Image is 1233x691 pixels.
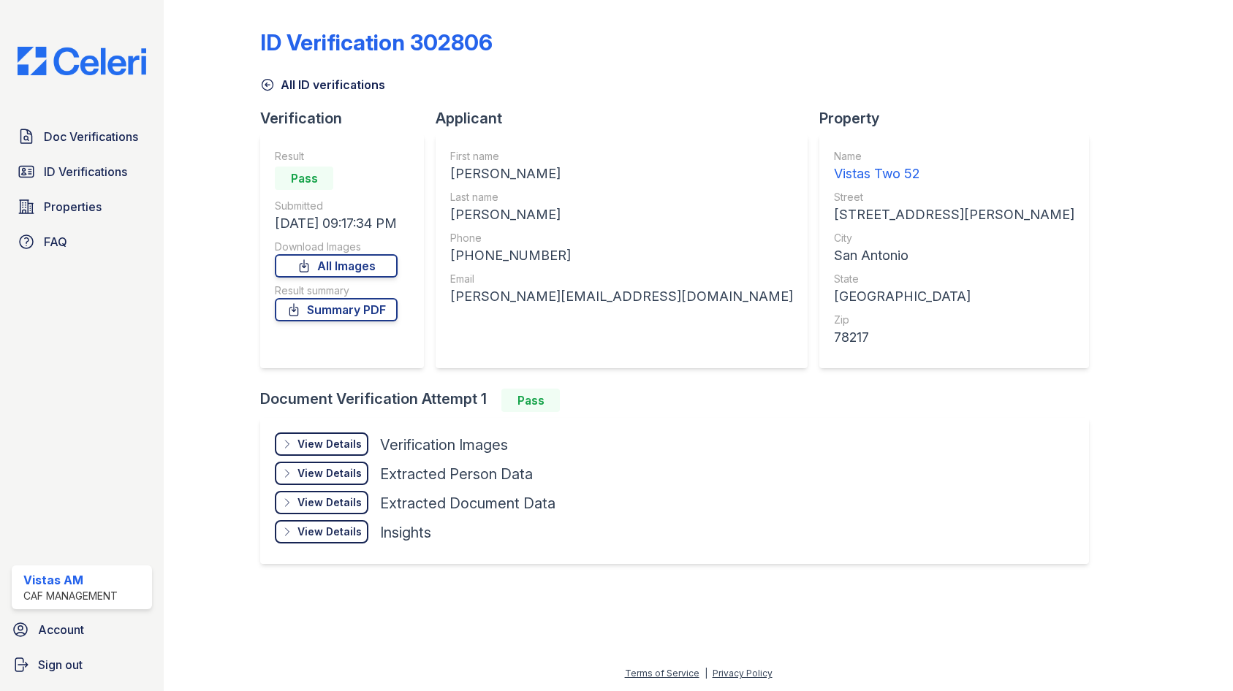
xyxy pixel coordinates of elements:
div: [GEOGRAPHIC_DATA] [834,286,1074,307]
div: Verification Images [380,435,508,455]
a: Doc Verifications [12,122,152,151]
div: View Details [297,495,362,510]
div: Name [834,149,1074,164]
div: Result summary [275,283,398,298]
span: Account [38,621,84,638]
a: All Images [275,254,398,278]
div: [STREET_ADDRESS][PERSON_NAME] [834,205,1074,225]
div: Vistas AM [23,571,118,589]
div: [PERSON_NAME] [450,164,793,184]
div: First name [450,149,793,164]
div: Insights [380,522,431,543]
div: CAF Management [23,589,118,603]
div: View Details [297,437,362,451]
div: Extracted Person Data [380,464,533,484]
span: Doc Verifications [44,128,138,145]
div: 78217 [834,327,1074,348]
a: All ID verifications [260,76,385,93]
div: [PERSON_NAME][EMAIL_ADDRESS][DOMAIN_NAME] [450,286,793,307]
div: Verification [260,108,436,129]
div: Email [450,272,793,286]
span: ID Verifications [44,163,127,180]
div: Pass [501,389,560,412]
a: Account [6,615,158,644]
div: Phone [450,231,793,245]
a: Privacy Policy [713,668,773,679]
div: Street [834,190,1074,205]
div: State [834,272,1074,286]
div: [PERSON_NAME] [450,205,793,225]
a: FAQ [12,227,152,256]
span: Sign out [38,656,83,673]
div: City [834,231,1074,245]
a: ID Verifications [12,157,152,186]
div: Pass [275,167,333,190]
div: Result [275,149,398,164]
div: Last name [450,190,793,205]
div: ID Verification 302806 [260,29,493,56]
div: View Details [297,466,362,481]
div: | [705,668,707,679]
a: Terms of Service [625,668,699,679]
div: Applicant [436,108,819,129]
div: [DATE] 09:17:34 PM [275,213,398,234]
img: CE_Logo_Blue-a8612792a0a2168367f1c8372b55b34899dd931a85d93a1a3d3e32e68fde9ad4.png [6,47,158,75]
a: Name Vistas Two 52 [834,149,1074,184]
span: FAQ [44,233,67,251]
a: Properties [12,192,152,221]
div: Extracted Document Data [380,493,555,514]
div: Download Images [275,240,398,254]
div: San Antonio [834,245,1074,266]
div: Property [819,108,1101,129]
span: Properties [44,198,102,215]
div: Vistas Two 52 [834,164,1074,184]
div: Submitted [275,199,398,213]
a: Sign out [6,650,158,679]
div: View Details [297,524,362,539]
a: Summary PDF [275,298,398,321]
div: Zip [834,313,1074,327]
div: Document Verification Attempt 1 [260,389,1101,412]
div: [PHONE_NUMBER] [450,245,793,266]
